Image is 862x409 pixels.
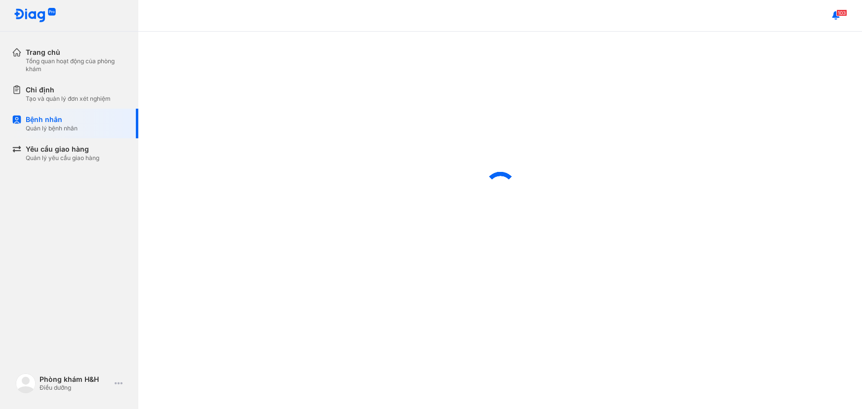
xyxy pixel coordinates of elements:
div: Bệnh nhân [26,115,78,124]
div: Tạo và quản lý đơn xét nghiệm [26,95,111,103]
span: 103 [836,9,847,16]
div: Quản lý bệnh nhân [26,124,78,132]
img: logo [16,373,36,393]
div: Trang chủ [26,47,126,57]
div: Phòng khám H&H [40,375,111,384]
div: Quản lý yêu cầu giao hàng [26,154,99,162]
div: Điều dưỡng [40,384,111,392]
div: Tổng quan hoạt động của phòng khám [26,57,126,73]
img: logo [14,8,56,23]
div: Yêu cầu giao hàng [26,144,99,154]
div: Chỉ định [26,85,111,95]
